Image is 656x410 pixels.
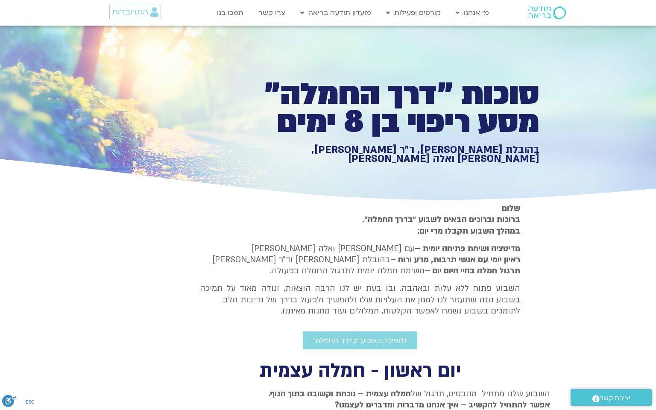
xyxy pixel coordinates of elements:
[243,80,539,136] h1: סוכות ״דרך החמלה״ מסע ריפוי בן 8 ימים
[200,243,520,277] p: עם [PERSON_NAME] ואלה [PERSON_NAME] בהובלת [PERSON_NAME] וד״ר [PERSON_NAME] משימת חמלה יומית לתרג...
[112,7,148,17] span: התחברות
[362,214,520,236] strong: ברוכות וברוכים הבאים לשבוע ״בדרך החמלה״. במהלך השבוע תקבלו מדי יום:
[528,6,566,19] img: תודעה בריאה
[243,145,539,164] h1: בהובלת [PERSON_NAME], ד״ר [PERSON_NAME], [PERSON_NAME] ואלה [PERSON_NAME]
[390,254,520,265] b: ראיון יומי עם אנשי תרבות, מדע ורוח –
[254,5,290,21] a: צרו קשר
[296,5,375,21] a: מועדון תודעה בריאה
[200,283,520,316] p: השבוע פתוח ללא עלות ובאהבה. ובו בעת יש לנו הרבה הוצאות, ונודה מאוד על תמיכה בשבוע הזה שתעזור לנו ...
[502,203,520,214] strong: שלום
[213,5,248,21] a: תמכו בנו
[382,5,445,21] a: קורסים ופעילות
[170,362,550,380] h2: יום ראשון - חמלה עצמית
[451,5,493,21] a: מי אנחנו
[313,337,407,344] span: לתמיכה בשבוע ״בדרך החמלה״
[109,5,161,19] a: התחברות
[303,331,417,349] a: לתמיכה בשבוע ״בדרך החמלה״
[600,392,630,404] span: יצירת קשר
[571,389,652,406] a: יצירת קשר
[415,243,520,254] strong: מדיטציה ושיחת פתיחה יומית –
[425,265,520,276] b: תרגול חמלה בחיי היום יום –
